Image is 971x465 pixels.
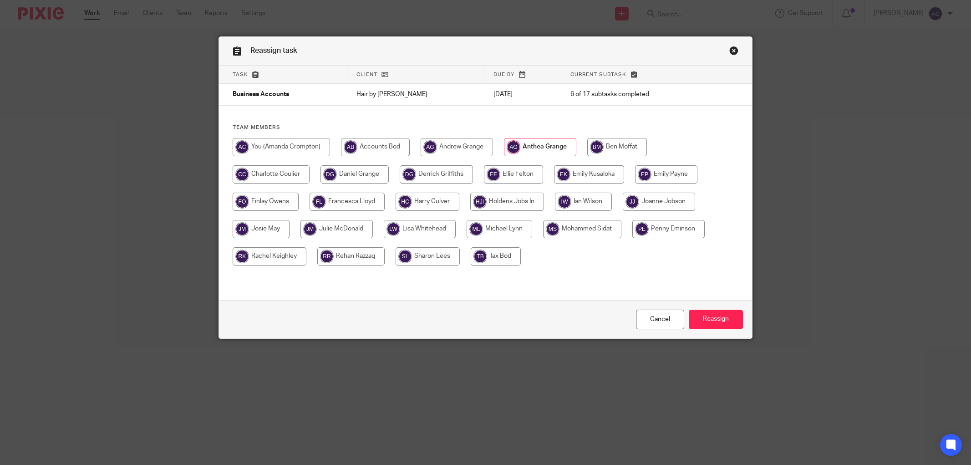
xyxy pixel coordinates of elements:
[250,47,297,54] span: Reassign task
[356,90,475,99] p: Hair by [PERSON_NAME]
[493,90,552,99] p: [DATE]
[561,84,710,106] td: 6 of 17 subtasks completed
[636,310,684,329] a: Close this dialog window
[233,124,738,131] h4: Team members
[729,46,738,58] a: Close this dialog window
[689,310,743,329] input: Reassign
[570,72,626,77] span: Current subtask
[493,72,514,77] span: Due by
[233,72,248,77] span: Task
[233,92,289,98] span: Business Accounts
[356,72,377,77] span: Client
